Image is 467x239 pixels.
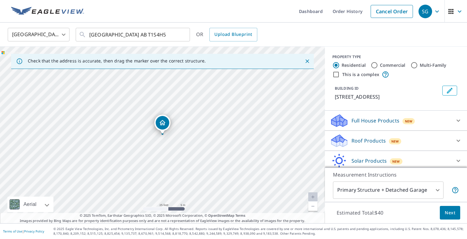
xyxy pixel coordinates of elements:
[303,57,311,65] button: Close
[28,58,206,64] p: Check that the address is accurate, then drag the marker over the correct structure.
[214,31,252,38] span: Upload Blueprint
[7,197,53,212] div: Aerial
[332,54,460,60] div: PROPERTY TYPE
[442,86,457,96] button: Edit building 1
[335,86,359,91] p: BUILDING ID
[440,206,460,220] button: Next
[452,186,459,194] span: Your report will include the primary structure and a detached garage if one exists.
[419,5,432,18] div: SG
[209,28,257,41] a: Upload Blueprint
[80,213,246,218] span: © 2025 TomTom, Earthstar Geographics SIO, © 2025 Microsoft Corporation, ©
[330,153,462,168] div: Solar ProductsNew
[89,26,177,43] input: Search by address or latitude-longitude
[8,26,69,43] div: [GEOGRAPHIC_DATA]
[196,28,257,41] div: OR
[342,62,366,68] label: Residential
[332,206,388,220] p: Estimated Total: $40
[208,213,234,218] a: OpenStreetMap
[308,202,318,211] a: Current Level 20, Zoom Out
[351,117,399,124] p: Full House Products
[22,197,38,212] div: Aerial
[371,5,413,18] a: Cancel Order
[333,171,459,178] p: Measurement Instructions
[330,113,462,128] div: Full House ProductsNew
[333,181,444,199] div: Primary Structure + Detached Garage
[11,7,84,16] img: EV Logo
[391,139,399,144] span: New
[380,62,406,68] label: Commercial
[235,213,246,218] a: Terms
[420,62,447,68] label: Multi-Family
[3,229,44,233] p: |
[392,159,400,164] span: New
[445,209,455,217] span: Next
[405,119,413,124] span: New
[351,157,387,164] p: Solar Products
[154,115,170,134] div: Dropped pin, building 1, Residential property, 16 HERITAGE LAKE BLVD FOOTHILLS COUNTY AB T1S4H5
[330,133,462,148] div: Roof ProductsNew
[351,137,386,144] p: Roof Products
[53,227,464,236] p: © 2025 Eagle View Technologies, Inc. and Pictometry International Corp. All Rights Reserved. Repo...
[3,229,22,233] a: Terms of Use
[308,192,318,202] a: Current Level 20, Zoom In Disabled
[335,93,440,100] p: [STREET_ADDRESS]
[342,71,379,78] label: This is a complex
[24,229,44,233] a: Privacy Policy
